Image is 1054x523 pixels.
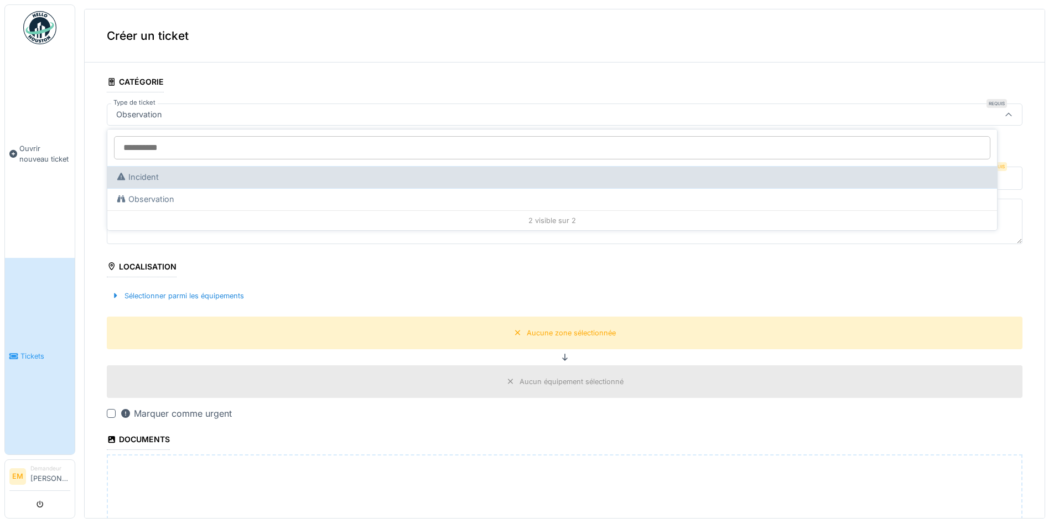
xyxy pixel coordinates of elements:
a: Tickets [5,258,75,455]
label: Type de ticket [111,98,158,107]
a: Ouvrir nouveau ticket [5,50,75,258]
div: Aucune zone sélectionnée [527,328,616,338]
div: 2 visible sur 2 [107,210,997,230]
li: [PERSON_NAME] [30,464,70,488]
span: Ouvrir nouveau ticket [19,143,70,164]
a: EM Demandeur[PERSON_NAME] [9,464,70,491]
span: Tickets [20,351,70,361]
img: Badge_color-CXgf-gQk.svg [23,11,56,44]
li: EM [9,468,26,485]
div: Sélectionner parmi les équipements [107,288,248,303]
div: Documents [107,431,170,450]
div: Observation [116,193,988,205]
div: Aucun équipement sélectionné [520,376,624,387]
div: Marquer comme urgent [120,407,232,420]
div: Créer un ticket [85,9,1045,63]
div: Demandeur [30,464,70,473]
div: Requis [986,99,1007,108]
div: Localisation [107,258,176,277]
div: Incident [116,171,988,183]
div: Observation [112,108,167,121]
div: Catégorie [107,74,164,92]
